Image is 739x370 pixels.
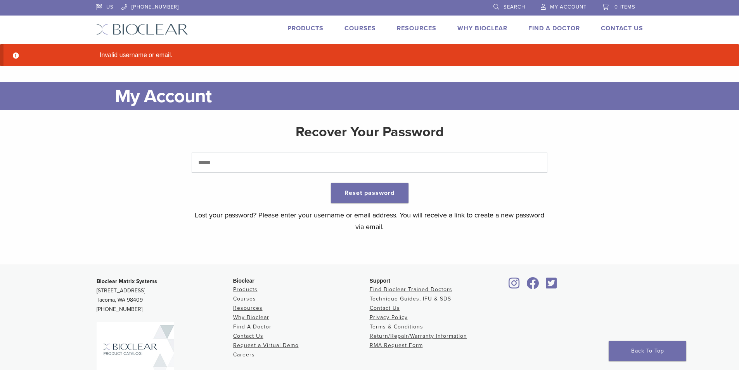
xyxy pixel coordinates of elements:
a: Privacy Policy [370,314,408,321]
a: Products [287,24,324,32]
a: Courses [344,24,376,32]
li: Invalid username or email. [97,50,655,60]
a: Technique Guides, IFU & SDS [370,295,451,302]
span: My Account [550,4,587,10]
a: Contact Us [233,333,263,339]
a: Products [233,286,258,293]
a: Bioclear [524,282,542,290]
span: Bioclear [233,278,254,284]
h1: My Account [115,82,643,110]
a: Find A Doctor [528,24,580,32]
h2: Recover Your Password [192,123,547,141]
a: Contact Us [370,305,400,311]
a: RMA Request Form [370,342,423,349]
a: Careers [233,351,255,358]
span: 0 items [614,4,635,10]
a: Contact Us [601,24,643,32]
img: Bioclear [96,24,188,35]
a: Resources [397,24,436,32]
a: Back To Top [609,341,686,361]
a: Terms & Conditions [370,323,423,330]
a: Resources [233,305,263,311]
button: Reset password [331,183,408,203]
a: Find A Doctor [233,323,272,330]
a: Find Bioclear Trained Doctors [370,286,452,293]
p: Lost your password? Please enter your username or email address. You will receive a link to creat... [192,209,547,233]
a: Return/Repair/Warranty Information [370,333,467,339]
a: Bioclear [543,282,560,290]
span: Search [504,4,525,10]
a: Request a Virtual Demo [233,342,299,349]
a: Courses [233,295,256,302]
strong: Bioclear Matrix Systems [97,278,157,285]
a: Why Bioclear [233,314,269,321]
a: Why Bioclear [457,24,507,32]
a: Bioclear [506,282,523,290]
span: Support [370,278,391,284]
p: [STREET_ADDRESS] Tacoma, WA 98409 [PHONE_NUMBER] [97,277,233,314]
